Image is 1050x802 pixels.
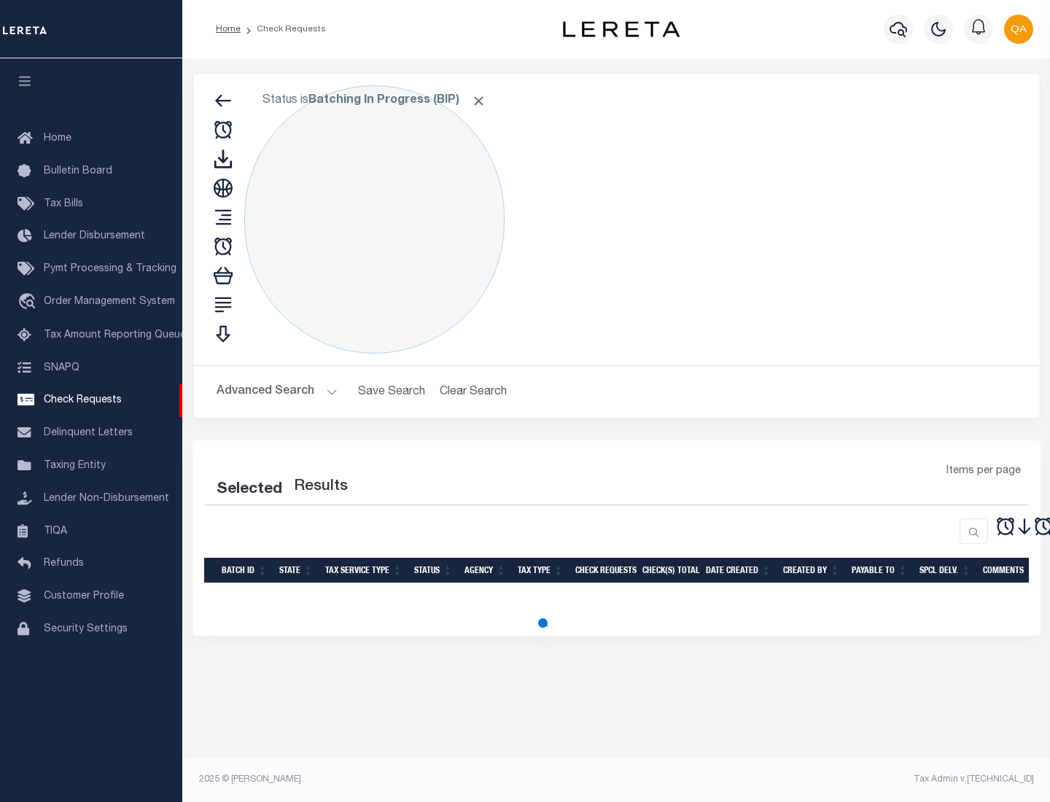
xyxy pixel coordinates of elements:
[44,428,133,438] span: Delinquent Letters
[188,773,617,786] div: 2025 © [PERSON_NAME].
[44,199,83,209] span: Tax Bills
[241,23,326,36] li: Check Requests
[459,558,512,583] th: Agency
[349,378,434,406] button: Save Search
[1004,15,1033,44] img: svg+xml;base64,PHN2ZyB4bWxucz0iaHR0cDovL3d3dy53My5vcmcvMjAwMC9zdmciIHBvaW50ZXItZXZlbnRzPSJub25lIi...
[44,330,186,340] span: Tax Amount Reporting Queue
[44,494,169,504] span: Lender Non-Disbursement
[44,395,122,405] span: Check Requests
[846,558,914,583] th: Payable To
[44,297,175,307] span: Order Management System
[627,773,1034,786] div: Tax Admin v.[TECHNICAL_ID]
[294,475,348,499] label: Results
[44,231,145,241] span: Lender Disbursement
[244,85,505,354] div: Click to Edit
[44,558,84,569] span: Refunds
[44,526,67,536] span: TIQA
[946,464,1021,480] span: Items per page
[217,378,338,406] button: Advanced Search
[512,558,569,583] th: Tax Type
[434,378,513,406] button: Clear Search
[216,558,273,583] th: Batch Id
[700,558,777,583] th: Date Created
[914,558,977,583] th: Spcl Delv.
[569,558,637,583] th: Check Requests
[216,25,241,34] a: Home
[44,133,71,144] span: Home
[44,362,79,373] span: SNAPQ
[563,21,680,37] img: logo-dark.svg
[319,558,408,583] th: Tax Service Type
[777,558,846,583] th: Created By
[637,558,700,583] th: Check(s) Total
[408,558,459,583] th: Status
[217,478,282,502] div: Selected
[44,624,128,634] span: Security Settings
[44,166,112,176] span: Bulletin Board
[44,461,106,471] span: Taxing Entity
[471,93,486,109] span: Click to Remove
[308,95,486,106] b: Batching In Progress (BIP)
[273,558,319,583] th: State
[44,264,176,274] span: Pymt Processing & Tracking
[17,293,41,312] i: travel_explore
[44,591,124,601] span: Customer Profile
[977,558,1043,583] th: Comments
